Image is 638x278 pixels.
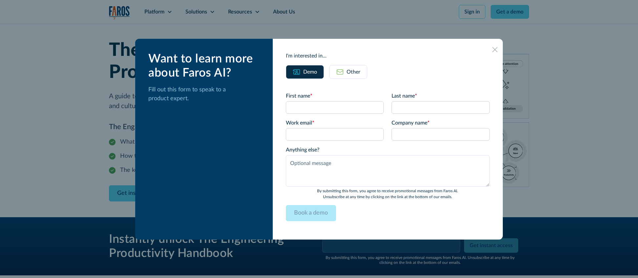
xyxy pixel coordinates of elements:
label: First name [286,92,384,100]
div: Other [347,68,360,76]
label: Company name [392,119,490,127]
p: Fill out this form to speak to a product expert. [148,85,262,103]
label: Last name [392,92,490,100]
div: Want to learn more about Faros AI? [148,52,262,80]
label: Anything else? [286,146,490,154]
label: Work email [286,119,384,127]
div: Demo [303,68,317,76]
form: Email Form [286,92,490,226]
div: I'm interested in... [286,52,490,60]
p: By submitting this form, you agree to receive promotional messages from Faros Al. Unsubscribe at ... [309,188,466,200]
